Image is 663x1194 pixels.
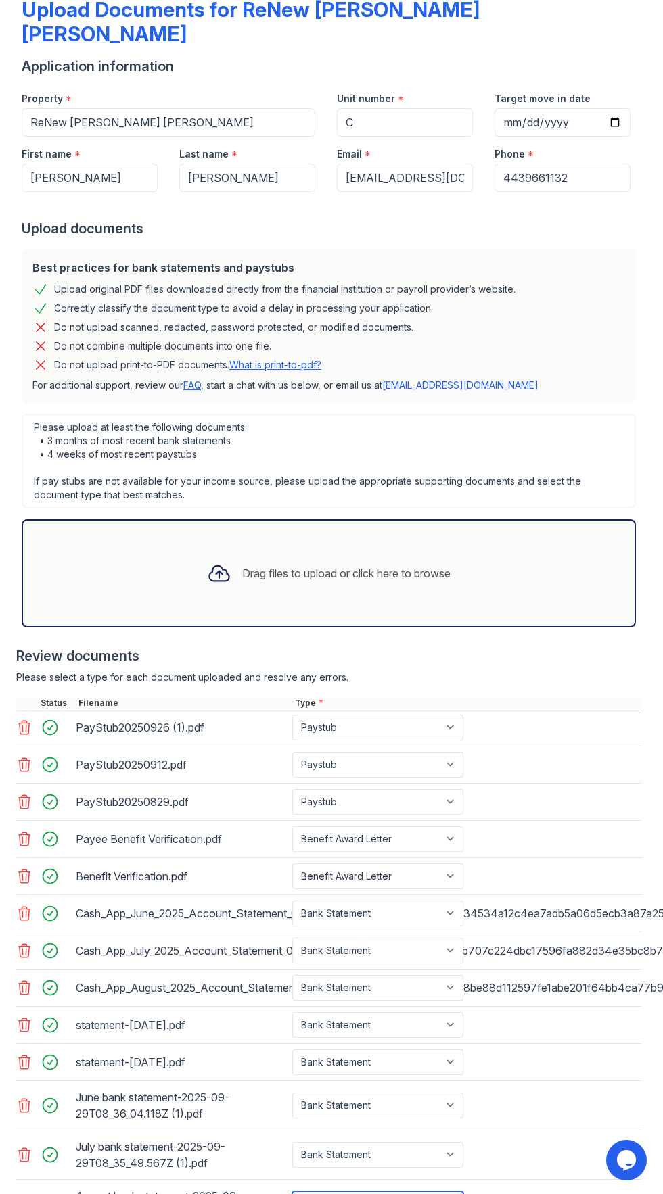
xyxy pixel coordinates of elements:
p: For additional support, review our , start a chat with us below, or email us at [32,379,625,392]
div: Please upload at least the following documents: • 3 months of most recent bank statements • 4 wee... [22,414,636,508]
label: Email [337,147,362,161]
div: Type [292,698,641,709]
div: Filename [76,698,292,709]
div: statement-[DATE].pdf [76,1014,287,1036]
div: PayStub20250912.pdf [76,754,287,775]
label: Target move in date [495,92,591,105]
div: Upload documents [22,219,641,238]
div: Review documents [16,646,641,665]
div: Cash_App_July_2025_Account_Statement_015eca0bd36638d49ae09664930b707c224dbc17596fa882d34e35bc8b7a... [76,940,287,961]
div: Drag files to upload or click here to browse [242,565,451,581]
label: Last name [179,147,229,161]
div: Best practices for bank statements and paystubs [32,260,625,276]
p: Do not upload print-to-PDF documents. [54,358,321,372]
div: Do not combine multiple documents into one file. [54,338,271,354]
div: Status [38,698,76,709]
div: PayStub20250926 (1).pdf [76,717,287,738]
div: Do not upload scanned, redacted, password protected, or modified documents. [54,319,413,335]
div: Cash_App_June_2025_Account_Statement_015eca0bd33fdb849fa7b2a7183934534a12c4ea7adb5a06d5ecb3a87a25... [76,903,287,924]
div: statement-[DATE].pdf [76,1051,287,1073]
div: July bank statement-2025-09-29T08_35_49.567Z (1).pdf [76,1136,287,1174]
div: Benefit Verification.pdf [76,865,287,887]
iframe: chat widget [606,1140,649,1180]
div: Payee Benefit Verification.pdf [76,828,287,850]
a: [EMAIL_ADDRESS][DOMAIN_NAME] [382,379,539,391]
div: PayStub20250829.pdf [76,791,287,813]
div: June bank statement-2025-09-29T08_36_04.118Z (1).pdf [76,1086,287,1124]
div: Upload original PDF files downloaded directly from the financial institution or payroll provider’... [54,281,516,297]
div: Application information [22,57,641,76]
label: Phone [495,147,525,161]
div: Please select a type for each document uploaded and resolve any errors. [16,671,641,684]
div: Correctly classify the document type to avoid a delay in processing your application. [54,300,433,316]
label: First name [22,147,72,161]
a: What is print-to-pdf? [229,359,321,371]
div: Cash_App_August_2025_Account_Statement_015eca0bd3c45ad8c0a35ad6a18be88d112597fe1abe201f64bb4ca77b... [76,977,287,999]
a: FAQ [183,379,201,391]
label: Unit number [337,92,395,105]
label: Property [22,92,63,105]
